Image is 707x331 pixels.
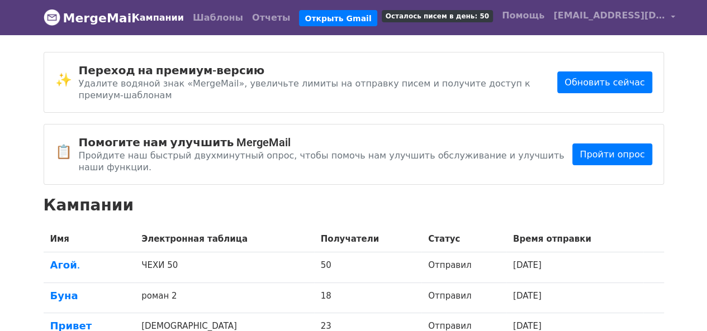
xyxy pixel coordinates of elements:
[321,260,331,270] font: 50
[299,10,377,27] a: Открыть Gmail
[248,7,295,29] a: Отчеты
[564,77,644,88] font: Обновить сейчас
[428,260,471,270] font: Отправил
[50,290,78,301] font: Буна
[513,291,542,301] a: [DATE]
[79,78,530,100] font: Удалите водяной знак «MergeMail», увеличьте лимиты на отправку писем и получите доступ к премиум-...
[79,64,265,77] font: Переход на премиум-версию
[55,72,72,88] font: ✨
[305,13,371,22] font: Открыть Gmail
[651,277,707,331] div: Чат-виджет
[141,291,177,301] font: роман 2
[188,7,248,29] a: Шаблоны
[132,12,184,23] font: Кампании
[321,234,379,244] font: Получатели
[44,196,134,214] font: Кампании
[386,12,489,20] font: Осталось писем в день: 50
[79,150,564,172] font: Пройдите наш быстрый двухминутный опрос, чтобы помочь нам улучшить обслуживание и улучшить наши ф...
[50,290,129,302] a: Буна
[502,10,544,21] font: Помощь
[377,4,497,27] a: Осталось писем в день: 50
[428,291,471,301] font: Отправил
[428,234,460,244] font: Статус
[513,234,591,244] font: Время отправки
[50,234,69,244] font: Имя
[497,4,549,27] a: Помощь
[193,12,243,23] font: Шаблоны
[428,321,471,331] font: Отправил
[44,6,119,30] a: MergeMail
[141,260,178,270] font: ЧЕХИ 50
[55,144,72,160] font: 📋
[50,259,129,271] a: Агой.
[79,136,291,149] font: Помогите нам улучшить MergeMail
[50,259,80,271] font: Агой.
[572,143,652,165] a: Пройти опрос
[513,321,542,331] a: [DATE]
[549,4,680,31] a: [EMAIL_ADDRESS][DOMAIN_NAME]
[141,234,248,244] font: Электронная таблица
[513,260,542,270] a: [DATE]
[580,149,644,160] font: Пройти опрос
[321,291,331,301] font: 18
[141,321,237,331] font: [DEMOGRAPHIC_DATA]
[128,7,188,29] a: Кампании
[44,9,60,26] img: Логотип MergeMail
[63,11,136,25] font: MergeMail
[321,321,331,331] font: 23
[651,277,707,331] iframe: Виджет чата
[252,12,290,23] font: Отчеты
[557,71,652,93] a: Обновить сейчас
